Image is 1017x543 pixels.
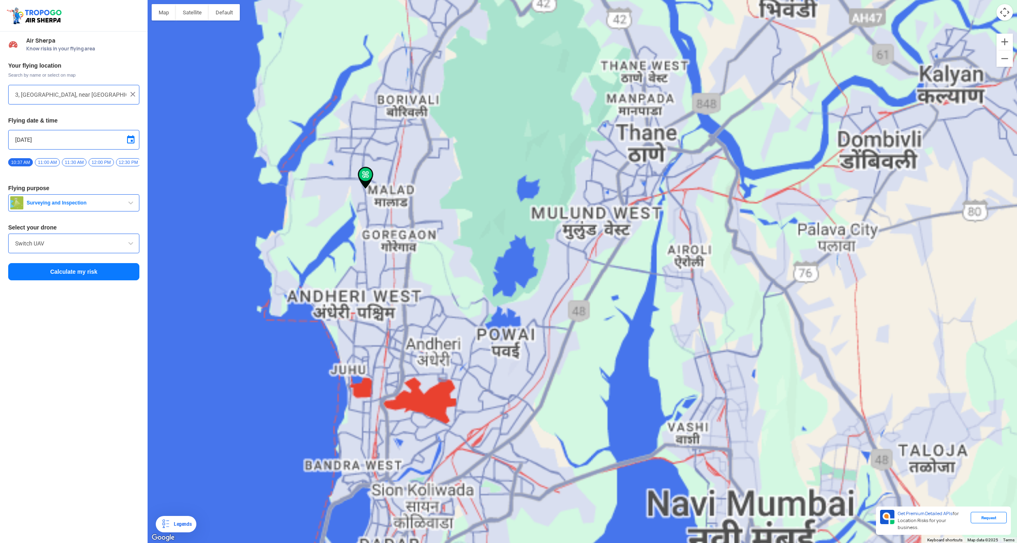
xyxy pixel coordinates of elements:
button: Calculate my risk [8,263,139,280]
h3: Your flying location [8,63,139,68]
h3: Flying purpose [8,185,139,191]
img: ic_close.png [129,90,137,98]
button: Zoom out [997,50,1013,67]
span: Air Sherpa [26,37,139,44]
span: 11:30 AM [62,158,86,166]
span: Get Premium Detailed APIs [898,511,953,516]
a: Terms [1003,538,1015,542]
a: Open this area in Google Maps (opens a new window) [150,532,177,543]
button: Show satellite imagery [176,4,209,20]
h3: Flying date & time [8,118,139,123]
img: ic_tgdronemaps.svg [6,6,64,25]
button: Map camera controls [997,4,1013,20]
button: Zoom in [997,34,1013,50]
span: Map data ©2025 [967,538,998,542]
img: Risk Scores [8,39,18,49]
h3: Select your drone [8,225,139,230]
span: 11:00 AM [35,158,59,166]
span: 10:37 AM [8,158,33,166]
button: Keyboard shortcuts [927,537,962,543]
span: 12:00 PM [89,158,114,166]
span: Search by name or select on map [8,72,139,78]
div: Request [971,512,1007,523]
button: Surveying and Inspection [8,194,139,211]
span: Surveying and Inspection [23,200,126,206]
span: 12:30 PM [116,158,141,166]
img: Google [150,532,177,543]
div: Legends [171,519,191,529]
button: Show street map [152,4,176,20]
div: for Location Risks for your business. [894,510,971,532]
img: Legends [161,519,171,529]
input: Search your flying location [15,90,126,100]
img: survey.png [10,196,23,209]
input: Select Date [15,135,132,145]
input: Search by name or Brand [15,239,132,248]
span: Know risks in your flying area [26,45,139,52]
img: Premium APIs [880,510,894,524]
